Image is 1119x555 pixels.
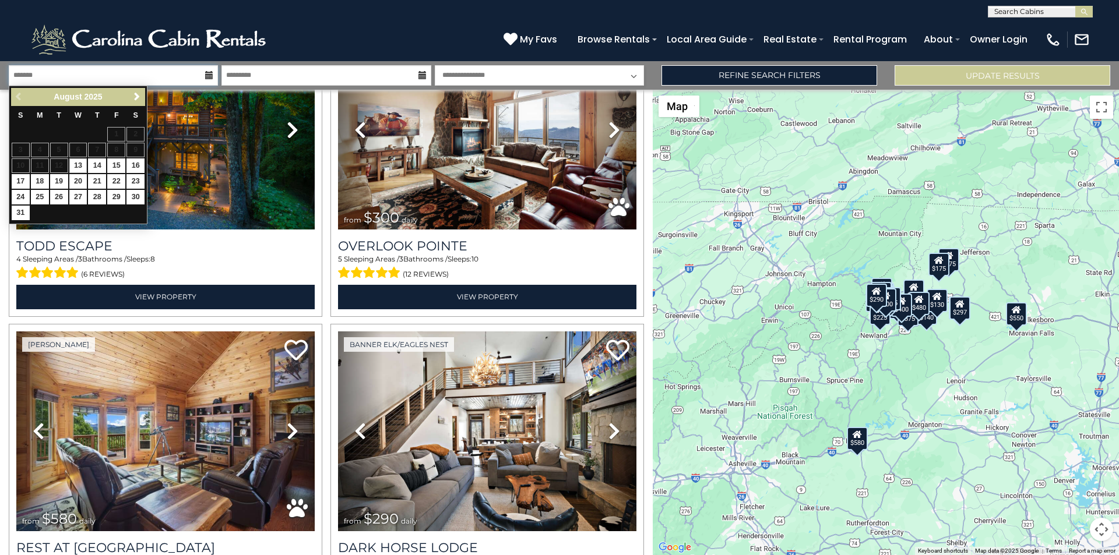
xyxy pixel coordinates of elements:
a: 21 [88,174,106,189]
span: Map data ©2025 Google [975,547,1039,554]
a: Browse Rentals [572,29,656,50]
div: $375 [898,302,919,326]
span: Saturday [133,111,138,119]
span: 2025 [84,92,102,101]
span: daily [401,517,417,525]
img: mail-regular-white.png [1074,31,1090,48]
span: 3 [399,254,403,263]
a: Add to favorites [284,338,308,363]
span: $580 [42,510,77,527]
button: Map camera controls [1090,518,1113,541]
a: My Favs [504,32,560,47]
a: About [918,29,959,50]
a: Add to favorites [606,338,629,363]
span: from [22,517,40,525]
img: thumbnail_164747674.jpeg [16,331,315,531]
span: Monday [37,111,43,119]
a: 26 [50,190,68,204]
a: 31 [12,206,30,220]
a: Rental Program [828,29,913,50]
div: $125 [871,277,892,301]
div: $580 [847,426,868,450]
span: Wednesday [75,111,82,119]
span: Next [132,92,142,101]
span: August [54,92,82,101]
span: Thursday [95,111,100,119]
img: thumbnail_168627805.jpeg [16,30,315,229]
div: $425 [871,281,892,305]
a: Owner Login [964,29,1033,50]
span: $290 [364,510,399,527]
span: $300 [364,209,399,226]
span: daily [402,215,418,224]
a: 24 [12,190,30,204]
div: $297 [949,296,970,320]
span: $175 [42,209,72,226]
span: 5 [338,254,342,263]
a: Todd Escape [16,238,315,254]
span: Map [667,100,688,112]
a: 20 [69,174,87,189]
div: Sleeping Areas / Bathrooms / Sleeps: [16,254,315,282]
a: [PERSON_NAME] [22,337,95,352]
div: $400 [891,293,912,316]
div: $225 [870,302,891,325]
img: White-1-2.png [29,22,271,57]
div: $290 [866,284,887,307]
div: $140 [916,301,937,324]
div: $550 [1006,302,1027,325]
a: 13 [69,158,87,173]
button: Update Results [895,65,1110,86]
button: Keyboard shortcuts [918,547,968,555]
a: 17 [12,174,30,189]
span: (12 reviews) [403,267,449,282]
div: $349 [903,280,924,303]
span: from [344,215,361,224]
span: Tuesday [57,111,61,119]
span: 8 [150,254,155,263]
a: Overlook Pointe [338,238,636,254]
a: 18 [31,174,49,189]
span: 10 [471,254,478,263]
span: My Favs [520,32,557,47]
a: View Property [338,285,636,309]
button: Change map style [659,96,699,117]
a: Banner Elk/Eagles Nest [344,337,454,352]
span: 3 [78,254,82,263]
a: 29 [107,190,125,204]
span: (6 reviews) [81,267,125,282]
div: $130 [927,289,948,312]
a: Local Area Guide [661,29,752,50]
a: 19 [50,174,68,189]
a: 15 [107,158,125,173]
a: 27 [69,190,87,204]
a: 22 [107,174,125,189]
span: Sunday [18,111,23,119]
div: Sleeping Areas / Bathrooms / Sleeps: [338,254,636,282]
a: 14 [88,158,106,173]
span: daily [79,517,96,525]
a: 25 [31,190,49,204]
a: Refine Search Filters [661,65,877,86]
a: 23 [126,174,145,189]
a: Open this area in Google Maps (opens a new window) [656,540,694,555]
button: Toggle fullscreen view [1090,96,1113,119]
a: Next [129,90,144,104]
span: 4 [16,254,21,263]
div: $175 [938,248,959,271]
span: from [344,517,361,525]
a: Real Estate [758,29,822,50]
img: phone-regular-white.png [1045,31,1061,48]
img: thumbnail_164375639.jpeg [338,331,636,531]
div: $175 [928,253,949,276]
div: $625 [880,287,901,310]
div: $480 [909,291,930,314]
a: 30 [126,190,145,204]
a: Report a map error [1069,547,1116,554]
span: Friday [114,111,119,119]
a: Terms [1046,547,1062,554]
div: $300 [875,288,896,312]
img: thumbnail_163477008.jpeg [338,30,636,229]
